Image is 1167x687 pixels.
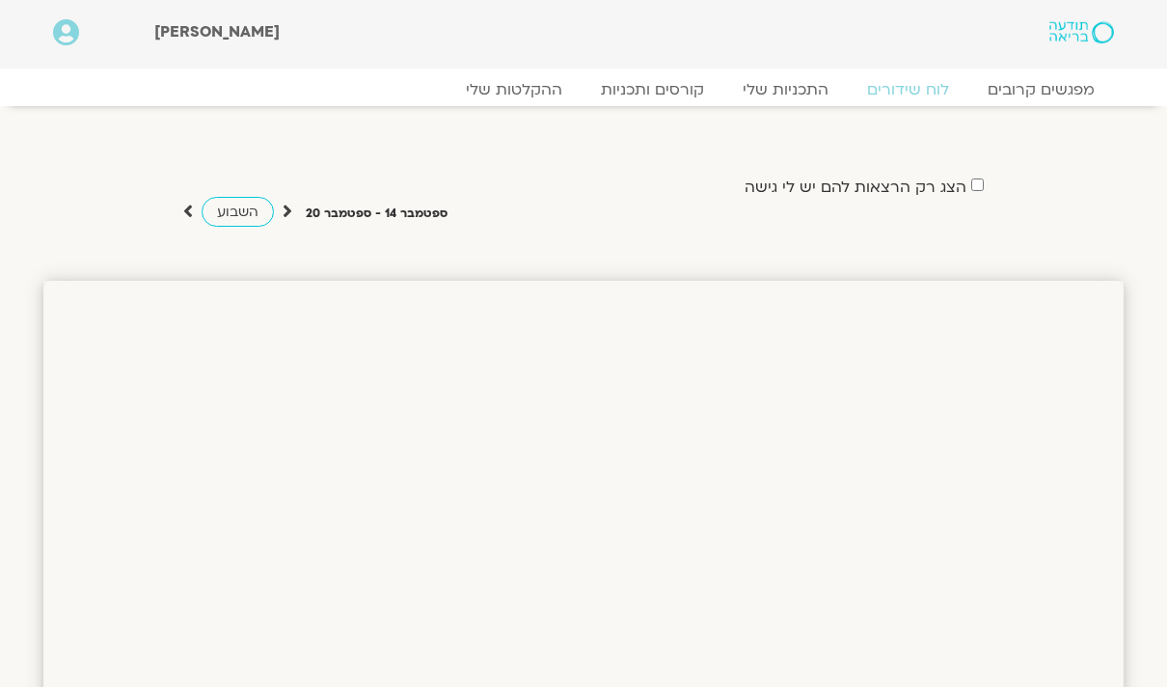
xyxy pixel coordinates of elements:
[848,80,968,99] a: לוח שידורים
[306,204,448,224] p: ספטמבר 14 - ספטמבר 20
[745,179,966,196] label: הצג רק הרצאות להם יש לי גישה
[202,197,274,227] a: השבוע
[447,80,582,99] a: ההקלטות שלי
[582,80,723,99] a: קורסים ותכניות
[53,80,1114,99] nav: Menu
[154,21,280,42] span: [PERSON_NAME]
[723,80,848,99] a: התכניות שלי
[217,203,258,221] span: השבוע
[968,80,1114,99] a: מפגשים קרובים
